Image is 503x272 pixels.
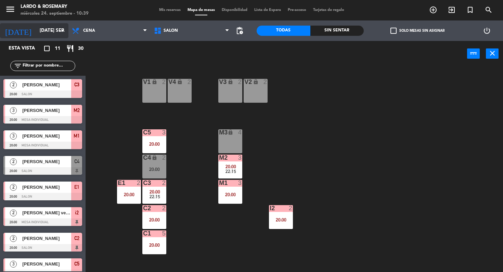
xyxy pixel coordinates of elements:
[238,180,242,186] div: 3
[251,8,284,12] span: Lista de Espera
[162,155,166,161] div: 2
[238,79,242,85] div: 2
[83,28,95,33] span: Cena
[289,205,293,211] div: 2
[74,132,80,140] span: M1
[10,82,17,88] span: 2
[74,260,79,268] span: C5
[10,107,17,114] span: 3
[162,205,166,211] div: 2
[270,205,270,211] div: i2
[117,192,141,197] div: 20:00
[22,107,71,114] span: [PERSON_NAME]
[78,45,83,53] span: 30
[59,27,67,35] i: arrow_drop_down
[269,217,293,222] div: 20:00
[238,155,242,161] div: 3
[162,129,166,135] div: 3
[22,209,71,216] span: [PERSON_NAME] vecinos
[150,194,160,199] span: 22:15
[10,133,17,140] span: 3
[74,81,79,89] span: C3
[466,6,474,14] i: turned_in_not
[310,26,364,36] div: Sin sentar
[142,167,166,172] div: 20:00
[74,183,79,191] span: E1
[469,49,478,57] i: power_input
[390,28,444,34] label: Solo mesas sin asignar
[5,4,15,17] button: menu
[55,45,60,53] span: 11
[150,189,160,195] span: 20:00
[142,217,166,222] div: 20:00
[162,79,166,85] div: 2
[225,169,236,174] span: 22:15
[429,6,437,14] i: add_circle_outline
[21,10,89,17] div: miércoles 24. septiembre - 10:39
[218,8,251,12] span: Disponibilidad
[10,184,17,191] span: 2
[142,142,166,146] div: 20:00
[483,27,491,35] i: power_settings_new
[284,8,310,12] span: Pre-acceso
[22,184,71,191] span: [PERSON_NAME]
[74,106,80,114] span: M2
[310,8,348,12] span: Tarjetas de regalo
[225,164,236,169] span: 20:00
[162,180,166,186] div: 2
[228,79,233,85] i: lock
[74,234,79,242] span: C2
[164,28,178,33] span: SALON
[238,129,242,135] div: 4
[486,48,499,59] button: close
[10,158,17,165] span: 2
[22,132,71,140] span: [PERSON_NAME]
[137,180,141,186] div: 2
[177,79,183,85] i: lock
[10,261,17,268] span: 3
[188,79,192,85] div: 2
[228,129,233,135] i: lock
[22,81,71,88] span: [PERSON_NAME]
[22,62,75,70] input: Filtrar por nombre...
[74,157,79,166] span: C4
[152,79,157,85] i: lock
[3,44,49,53] div: Esta vista
[257,26,310,36] div: Todas
[152,155,157,160] i: lock
[75,209,79,217] span: i2
[66,44,74,53] i: restaurant
[22,235,71,242] span: [PERSON_NAME]
[142,243,166,247] div: 20:00
[253,79,259,85] i: lock
[22,260,71,268] span: [PERSON_NAME]
[485,6,493,14] i: search
[184,8,218,12] span: Mapa de mesas
[218,192,242,197] div: 20:00
[235,27,244,35] span: pending_actions
[10,235,17,242] span: 2
[263,79,268,85] div: 2
[168,79,169,85] div: V4
[390,28,397,34] span: check_box_outline_blank
[22,158,71,165] span: [PERSON_NAME]
[43,44,51,53] i: crop_square
[162,230,166,237] div: 5
[10,210,17,216] span: 2
[448,6,456,14] i: exit_to_app
[21,3,89,10] div: Lardo & Rosemary
[14,62,22,70] i: filter_list
[156,8,184,12] span: Mis reservas
[5,4,15,14] i: menu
